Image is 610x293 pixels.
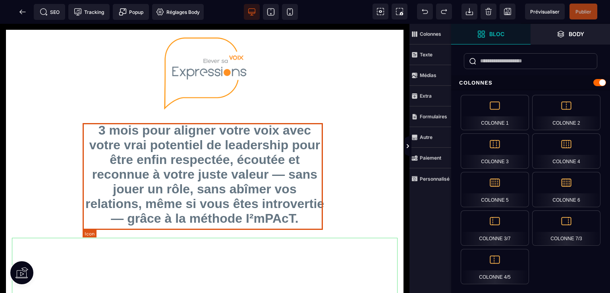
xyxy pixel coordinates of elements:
[420,72,436,78] strong: Médias
[420,134,432,140] strong: Autre
[532,133,600,169] div: Colonne 4
[420,93,432,99] strong: Extra
[392,4,407,19] span: Capture d'écran
[481,4,496,19] span: Nettoyage
[451,24,531,44] span: Ouvrir les blocs
[409,86,451,106] span: Extra
[420,155,441,161] strong: Paiement
[500,4,515,19] span: Enregistrer
[461,249,529,284] div: Colonne 4/5
[420,52,432,58] strong: Texte
[575,9,591,15] span: Publier
[409,65,451,86] span: Médias
[531,24,610,44] span: Ouvrir les calques
[451,135,459,158] span: Afficher les vues
[451,75,610,90] div: Colonnes
[119,8,143,16] span: Popup
[532,95,600,130] div: Colonne 2
[244,4,260,20] span: Voir bureau
[263,4,279,20] span: Voir tablette
[461,4,477,19] span: Importer
[530,9,560,15] span: Prévisualiser
[409,44,451,65] span: Texte
[420,31,441,37] strong: Colonnes
[409,127,451,148] span: Autre
[409,168,451,189] span: Personnalisé
[436,4,452,19] span: Rétablir
[162,12,248,88] img: 3ea961a60e4c1368b57c6df3c5627ada_DEF-Logo-EXPRESSIONS-Baseline-FR-250.png
[34,4,65,20] span: Métadata SEO
[420,176,450,182] strong: Personnalisé
[68,4,110,20] span: Code de suivi
[409,148,451,168] span: Paiement
[569,4,597,19] span: Enregistrer le contenu
[282,4,298,20] span: Voir mobile
[417,4,433,19] span: Défaire
[113,4,149,20] span: Créer une alerte modale
[83,99,326,202] span: 3 mois pour aligner votre voix avec votre vrai potentiel de leadership pour être enfin respectée,...
[40,8,60,16] span: SEO
[461,133,529,169] div: Colonne 3
[15,4,31,20] span: Retour
[156,8,200,16] span: Réglages Body
[489,31,504,37] strong: Bloc
[461,95,529,130] div: Colonne 1
[409,106,451,127] span: Formulaires
[532,172,600,207] div: Colonne 6
[525,4,565,19] span: Aperçu
[569,31,584,37] strong: Body
[420,114,447,120] strong: Formulaires
[461,172,529,207] div: Colonne 5
[409,24,451,44] span: Colonnes
[74,8,104,16] span: Tracking
[152,4,204,20] span: Favicon
[373,4,388,19] span: Voir les composants
[532,210,600,246] div: Colonne 7/3
[461,210,529,246] div: Colonne 3/7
